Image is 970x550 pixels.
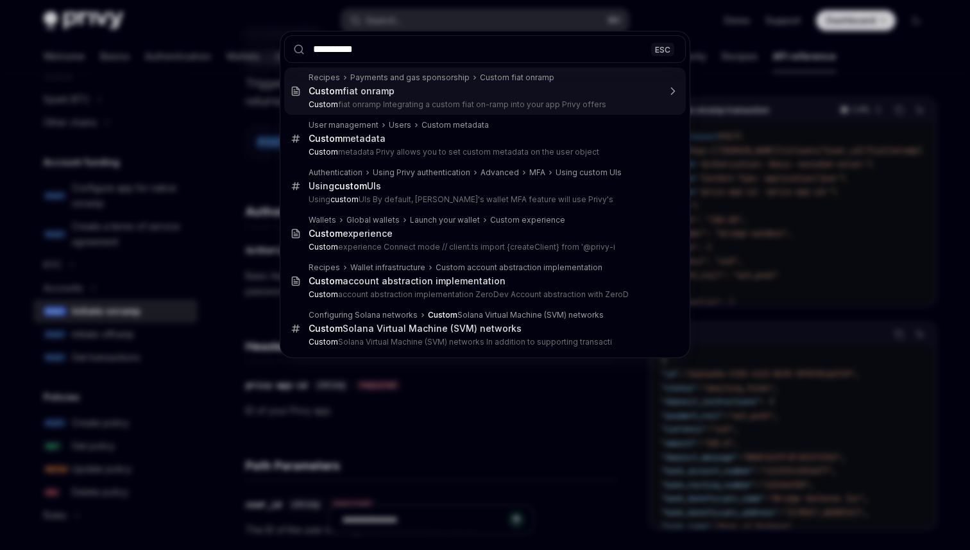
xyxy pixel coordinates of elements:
div: Custom fiat onramp [480,73,554,83]
p: Solana Virtual Machine (SVM) networks In addition to supporting transacti [309,337,659,347]
div: ESC [651,42,674,56]
b: Custom [309,323,343,334]
b: Custom [309,147,338,157]
div: experience [309,228,393,239]
b: Custom [309,289,338,299]
div: Recipes [309,73,340,83]
div: metadata [309,133,386,144]
b: Custom [309,99,338,109]
b: Custom [309,133,343,144]
b: Custom [309,337,338,347]
p: Using UIs By default, [PERSON_NAME]'s wallet MFA feature will use Privy's [309,194,659,205]
div: Users [389,120,411,130]
div: fiat onramp [309,85,395,97]
div: account abstraction implementation [309,275,506,287]
div: Wallet infrastructure [350,262,425,273]
b: custom [330,194,359,204]
b: Custom [309,85,343,96]
div: User management [309,120,379,130]
div: Using Privy authentication [373,168,470,178]
div: Solana Virtual Machine (SVM) networks [428,310,604,320]
div: Recipes [309,262,340,273]
div: Payments and gas sponsorship [350,73,470,83]
div: Custom account abstraction implementation [436,262,602,273]
b: Custom [309,242,338,252]
b: Custom [428,310,457,320]
div: Configuring Solana networks [309,310,418,320]
p: metadata Privy allows you to set custom metadata on the user object [309,147,659,157]
b: custom [334,180,367,191]
div: Custom metadata [421,120,489,130]
div: Authentication [309,168,362,178]
p: fiat onramp Integrating a custom fiat on-ramp into your app Privy offers [309,99,659,110]
div: Using custom UIs [556,168,622,178]
b: Custom [309,275,343,286]
div: Wallets [309,215,336,225]
div: Launch your wallet [410,215,480,225]
p: account abstraction implementation ZeroDev Account abstraction with ZeroD [309,289,659,300]
div: Advanced [481,168,519,178]
div: Global wallets [346,215,400,225]
p: experience Connect mode // client.ts import {createClient} from '@privy-i [309,242,659,252]
div: Custom experience [490,215,565,225]
div: Using UIs [309,180,381,192]
b: Custom [309,228,343,239]
div: Solana Virtual Machine (SVM) networks [309,323,522,334]
div: MFA [529,168,545,178]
